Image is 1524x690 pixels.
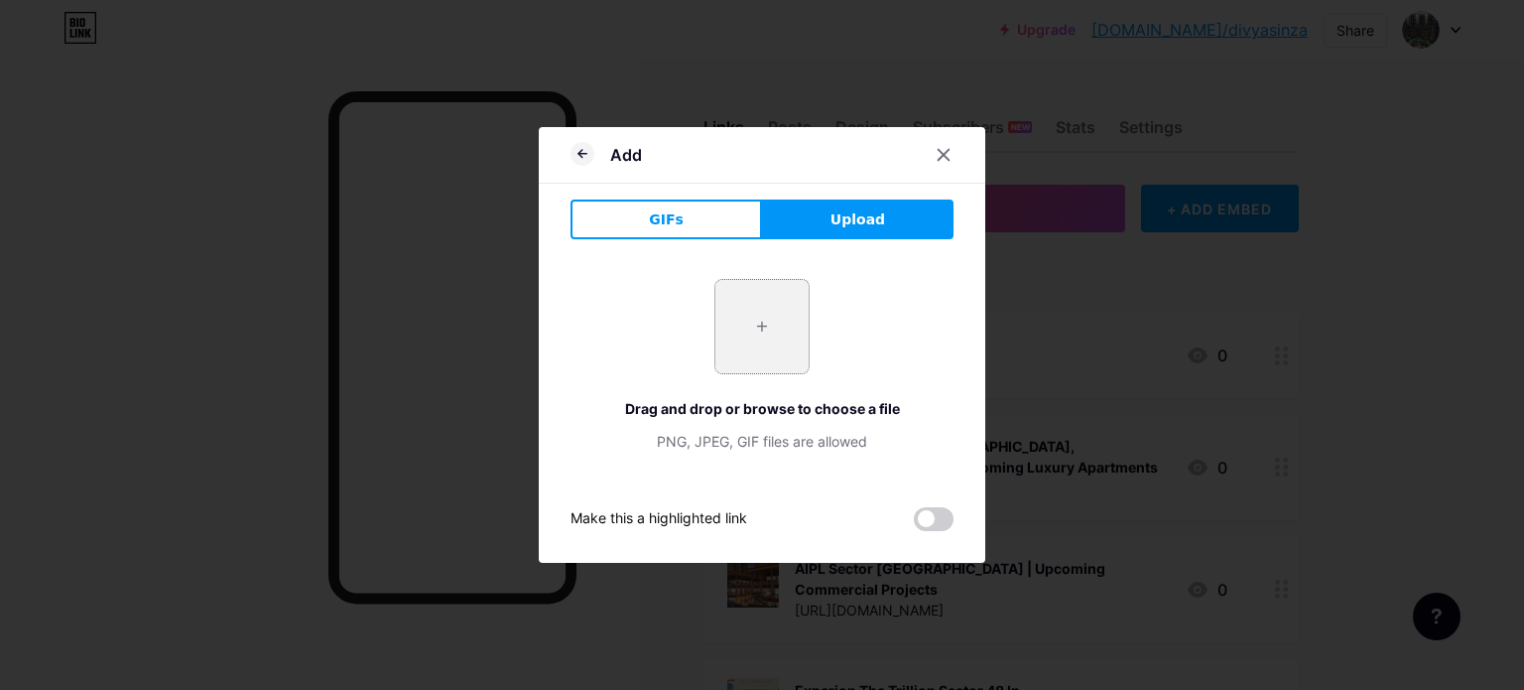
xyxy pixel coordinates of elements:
span: Upload [830,209,885,230]
div: Drag and drop or browse to choose a file [571,398,953,419]
button: GIFs [571,200,762,239]
div: Add [610,143,642,167]
span: GIFs [649,209,684,230]
div: Make this a highlighted link [571,507,747,531]
button: Upload [762,200,953,239]
div: PNG, JPEG, GIF files are allowed [571,431,953,452]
